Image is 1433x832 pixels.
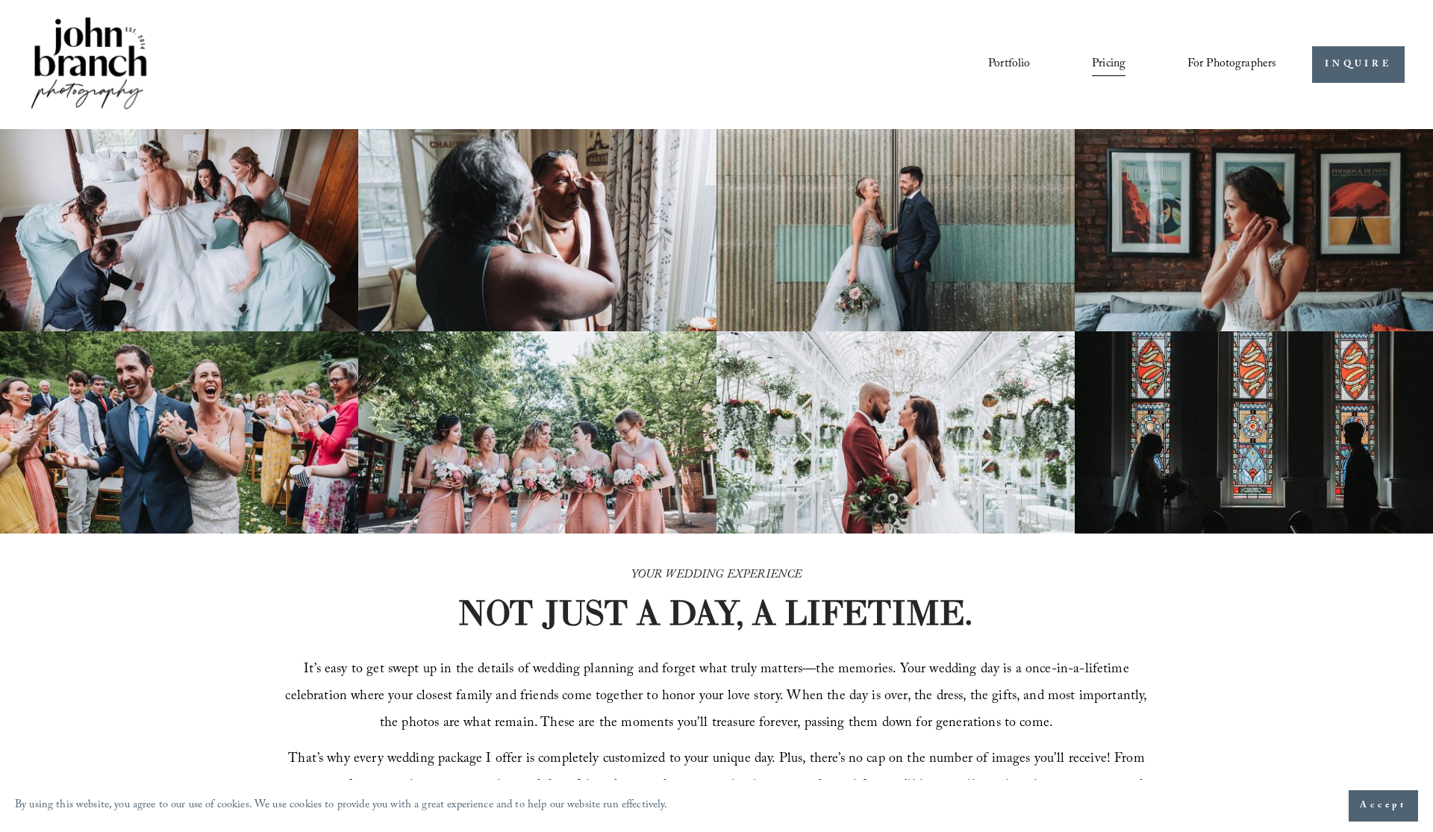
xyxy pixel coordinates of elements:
strong: NOT JUST A DAY, A LIFETIME. [458,591,972,634]
img: John Branch IV Photography [28,14,149,115]
a: Portfolio [988,52,1030,78]
a: Pricing [1092,52,1126,78]
a: INQUIRE [1312,46,1404,83]
img: A bride and four bridesmaids in pink dresses, holding bouquets with pink and white flowers, smili... [358,331,716,534]
img: Bride adjusting earring in front of framed posters on a brick wall. [1075,129,1433,331]
span: For Photographers [1187,53,1277,76]
a: folder dropdown [1187,52,1277,78]
span: It’s easy to get swept up in the details of wedding planning and forget what truly matters—the me... [285,659,1151,736]
button: Accept [1349,790,1418,822]
img: A bride and groom standing together, laughing, with the bride holding a bouquet in front of a cor... [716,129,1075,331]
span: Accept [1360,798,1407,813]
p: By using this website, you agree to our use of cookies. We use cookies to provide you with a grea... [15,795,668,817]
img: Bride and groom standing in an elegant greenhouse with chandeliers and lush greenery. [716,331,1075,534]
span: That’s why every wedding package I offer is completely customized to your unique day. Plus, there... [288,748,1149,825]
img: Woman applying makeup to another woman near a window with floral curtains and autumn flowers. [358,129,716,331]
em: YOUR WEDDING EXPERIENCE [631,566,802,586]
img: Silhouettes of a bride and groom facing each other in a church, with colorful stained glass windo... [1075,331,1433,534]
